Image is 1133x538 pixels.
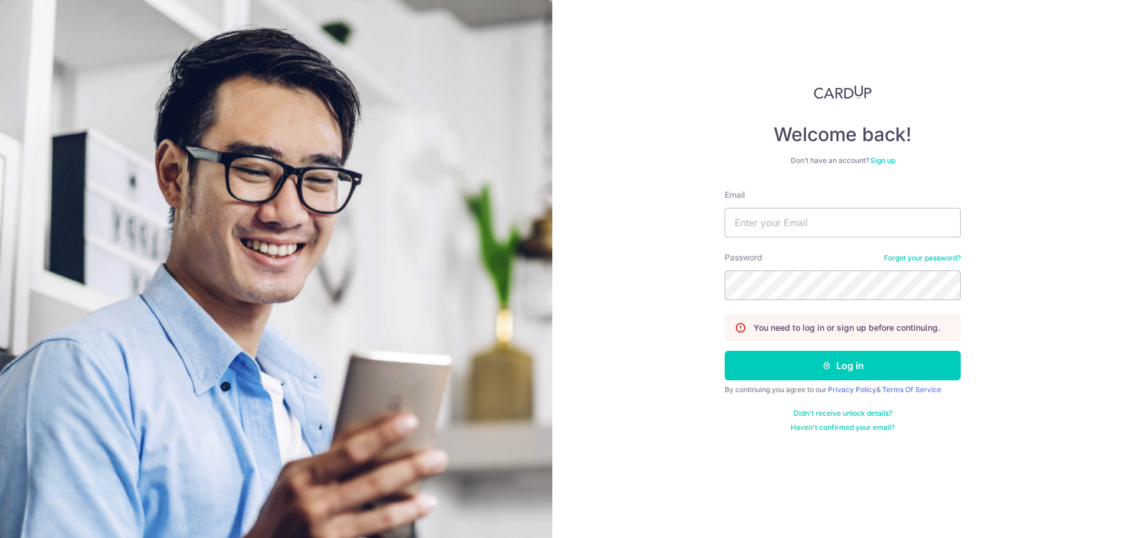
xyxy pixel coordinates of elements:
a: Didn't receive unlock details? [794,409,892,418]
button: Log in [725,351,961,380]
p: You need to log in or sign up before continuing. [754,322,940,334]
a: Haven't confirmed your email? [791,423,895,432]
a: Privacy Policy [828,385,876,394]
input: Enter your Email [725,208,961,237]
div: By continuing you agree to our & [725,385,961,394]
img: CardUp Logo [814,85,872,99]
div: Don’t have an account? [725,156,961,165]
a: Terms Of Service [882,385,941,394]
label: Email [725,189,745,201]
h4: Welcome back! [725,123,961,146]
a: Sign up [870,156,895,165]
label: Password [725,252,762,263]
a: Forgot your password? [884,253,961,263]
